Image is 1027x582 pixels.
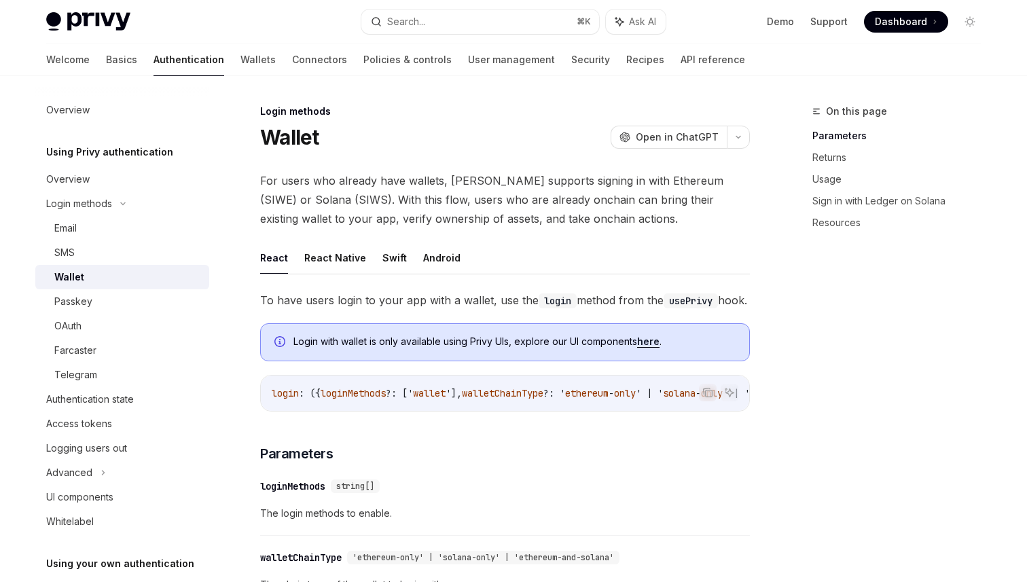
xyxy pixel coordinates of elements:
a: Support [810,15,848,29]
div: Search... [387,14,425,30]
div: Whitelabel [46,513,94,530]
a: Access tokens [35,412,209,436]
a: Wallet [35,265,209,289]
span: ?: ' [543,387,565,399]
img: light logo [46,12,130,31]
span: wallet [413,387,446,399]
span: loginMethods [321,387,386,399]
span: ?: [' [386,387,413,399]
div: OAuth [54,318,82,334]
a: Farcaster [35,338,209,363]
span: : ({ [299,387,321,399]
a: Overview [35,98,209,122]
a: Telegram [35,363,209,387]
h1: Wallet [260,125,319,149]
a: OAuth [35,314,209,338]
button: React Native [304,242,366,274]
span: ethereum [565,387,609,399]
span: only [614,387,636,399]
a: Returns [812,147,992,168]
a: UI components [35,485,209,509]
a: Whitelabel [35,509,209,534]
span: Open in ChatGPT [636,130,719,144]
a: Demo [767,15,794,29]
a: Logging users out [35,436,209,460]
span: walletChainType [462,387,543,399]
button: Ask AI [721,384,738,401]
code: login [539,293,577,308]
button: Toggle dark mode [959,11,981,33]
span: Login with wallet is only available using Privy UIs, explore our UI components . [293,335,736,348]
a: Security [571,43,610,76]
a: SMS [35,240,209,265]
div: Passkey [54,293,92,310]
svg: Info [274,336,288,350]
span: ' | ' [636,387,663,399]
div: loginMethods [260,479,325,493]
span: '], [446,387,462,399]
div: Advanced [46,465,92,481]
a: Passkey [35,289,209,314]
span: Dashboard [875,15,927,29]
a: Basics [106,43,137,76]
a: Recipes [626,43,664,76]
span: Ask AI [629,15,656,29]
a: Resources [812,212,992,234]
span: Parameters [260,444,333,463]
a: Authentication [154,43,224,76]
div: Logging users out [46,440,127,456]
a: API reference [681,43,745,76]
span: For users who already have wallets, [PERSON_NAME] supports signing in with Ethereum (SIWE) or Sol... [260,171,750,228]
span: string[] [336,481,374,492]
code: usePrivy [664,293,718,308]
span: ⌘ K [577,16,591,27]
a: Parameters [812,125,992,147]
div: Authentication state [46,391,134,407]
div: Access tokens [46,416,112,432]
span: To have users login to your app with a wallet, use the method from the hook. [260,291,750,310]
a: Overview [35,167,209,192]
a: Connectors [292,43,347,76]
a: here [637,335,660,348]
div: walletChainType [260,551,342,564]
div: SMS [54,244,75,261]
span: 'ethereum-only' | 'solana-only' | 'ethereum-and-solana' [353,552,614,563]
button: Copy the contents from the code block [699,384,717,401]
div: UI components [46,489,113,505]
button: React [260,242,288,274]
span: login [272,387,299,399]
div: Farcaster [54,342,96,359]
button: Android [423,242,461,274]
div: Overview [46,102,90,118]
span: The login methods to enable. [260,505,750,522]
span: solana [663,387,696,399]
div: Wallet [54,269,84,285]
a: Policies & controls [363,43,452,76]
a: Usage [812,168,992,190]
a: Wallets [240,43,276,76]
h5: Using your own authentication [46,556,194,572]
a: Dashboard [864,11,948,33]
button: Open in ChatGPT [611,126,727,149]
div: Overview [46,171,90,187]
a: Email [35,216,209,240]
div: Email [54,220,77,236]
div: Telegram [54,367,97,383]
a: User management [468,43,555,76]
button: Swift [382,242,407,274]
button: Ask AI [606,10,666,34]
button: Search...⌘K [361,10,599,34]
span: - [609,387,614,399]
a: Welcome [46,43,90,76]
span: - [696,387,701,399]
h5: Using Privy authentication [46,144,173,160]
div: Login methods [46,196,112,212]
a: Sign in with Ledger on Solana [812,190,992,212]
a: Authentication state [35,387,209,412]
span: On this page [826,103,887,120]
div: Login methods [260,105,750,118]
